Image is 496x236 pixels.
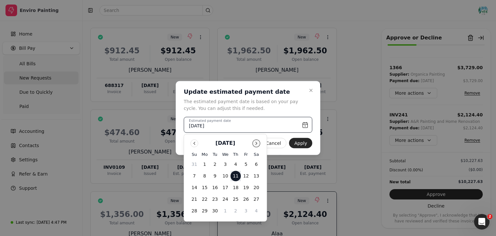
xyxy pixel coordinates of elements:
button: 27 [251,194,262,205]
button: Cancel [260,138,286,148]
button: 24 [220,194,231,205]
button: 29 [200,206,210,216]
button: 16 [210,183,220,193]
button: Go to next month [253,139,260,147]
button: 30 [210,206,220,216]
label: Estimated payment date [189,118,231,123]
button: 31 [189,159,200,170]
button: 1 [220,206,231,216]
th: Tuesday [210,151,220,158]
button: Apply [289,138,312,148]
button: 10 [220,171,231,181]
th: Saturday [251,151,262,158]
button: 26 [241,194,251,205]
button: 17 [220,183,231,193]
th: Friday [241,151,251,158]
button: 3 [241,206,251,216]
button: 8 [200,171,210,181]
button: 25 [231,194,241,205]
div: [DATE] [215,139,235,147]
th: Monday [200,151,210,158]
button: 18 [231,183,241,193]
th: Wednesday [220,151,231,158]
th: Thursday [231,151,241,158]
button: 11 [231,171,241,181]
button: 1 [200,159,210,170]
button: 21 [189,194,200,205]
button: Estimated payment date [184,117,312,133]
button: Go to previous month [191,139,198,147]
iframe: Intercom live chat [474,214,490,230]
th: Sunday [189,151,200,158]
button: 2 [231,206,241,216]
button: 3 [220,159,231,170]
span: 2 [487,214,492,219]
p: The estimated payment date is based on your pay cycle. You can adjust this if needed. [184,98,305,112]
button: 4 [251,206,262,216]
button: 4 [231,159,241,170]
button: 13 [251,171,262,181]
button: 12 [241,171,251,181]
button: 22 [200,194,210,205]
button: 9 [210,171,220,181]
button: 20 [251,183,262,193]
button: 7 [189,171,200,181]
h2: Update estimated payment date [184,88,305,96]
button: 5 [241,159,251,170]
button: 15 [200,183,210,193]
button: 2 [210,159,220,170]
button: 28 [189,206,200,216]
button: 23 [210,194,220,205]
button: 6 [251,159,262,170]
button: 14 [189,183,200,193]
button: 19 [241,183,251,193]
